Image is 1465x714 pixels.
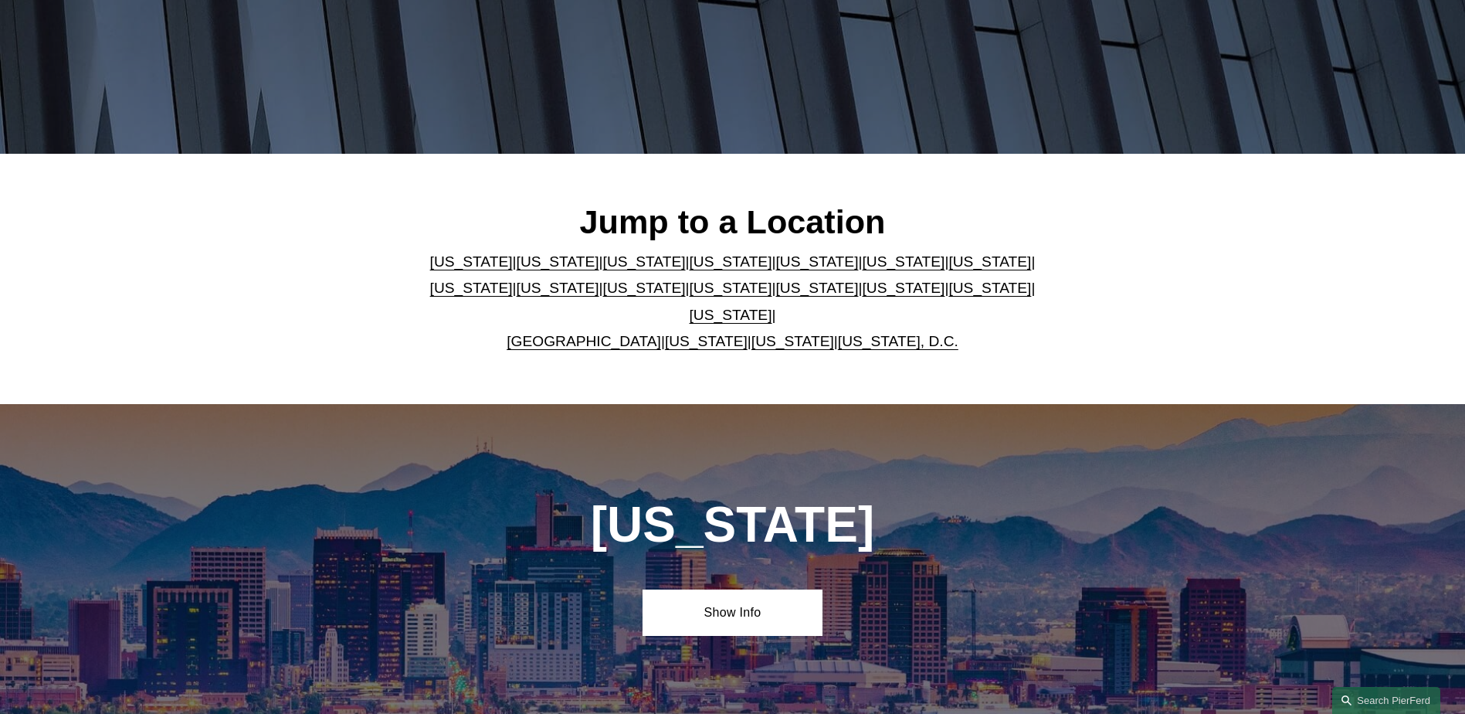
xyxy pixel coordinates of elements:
[775,280,858,296] a: [US_STATE]
[690,280,772,296] a: [US_STATE]
[862,253,944,270] a: [US_STATE]
[862,280,944,296] a: [US_STATE]
[430,253,513,270] a: [US_STATE]
[948,280,1031,296] a: [US_STATE]
[948,253,1031,270] a: [US_STATE]
[517,280,599,296] a: [US_STATE]
[690,307,772,323] a: [US_STATE]
[417,249,1048,355] p: | | | | | | | | | | | | | | | | | |
[517,253,599,270] a: [US_STATE]
[417,202,1048,242] h2: Jump to a Location
[665,333,748,349] a: [US_STATE]
[603,253,686,270] a: [US_STATE]
[775,253,858,270] a: [US_STATE]
[430,280,513,296] a: [US_STATE]
[838,333,958,349] a: [US_STATE], D.C.
[507,497,958,553] h1: [US_STATE]
[507,333,661,349] a: [GEOGRAPHIC_DATA]
[690,253,772,270] a: [US_STATE]
[603,280,686,296] a: [US_STATE]
[751,333,834,349] a: [US_STATE]
[643,590,822,636] a: Show Info
[1332,687,1440,714] a: Search this site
